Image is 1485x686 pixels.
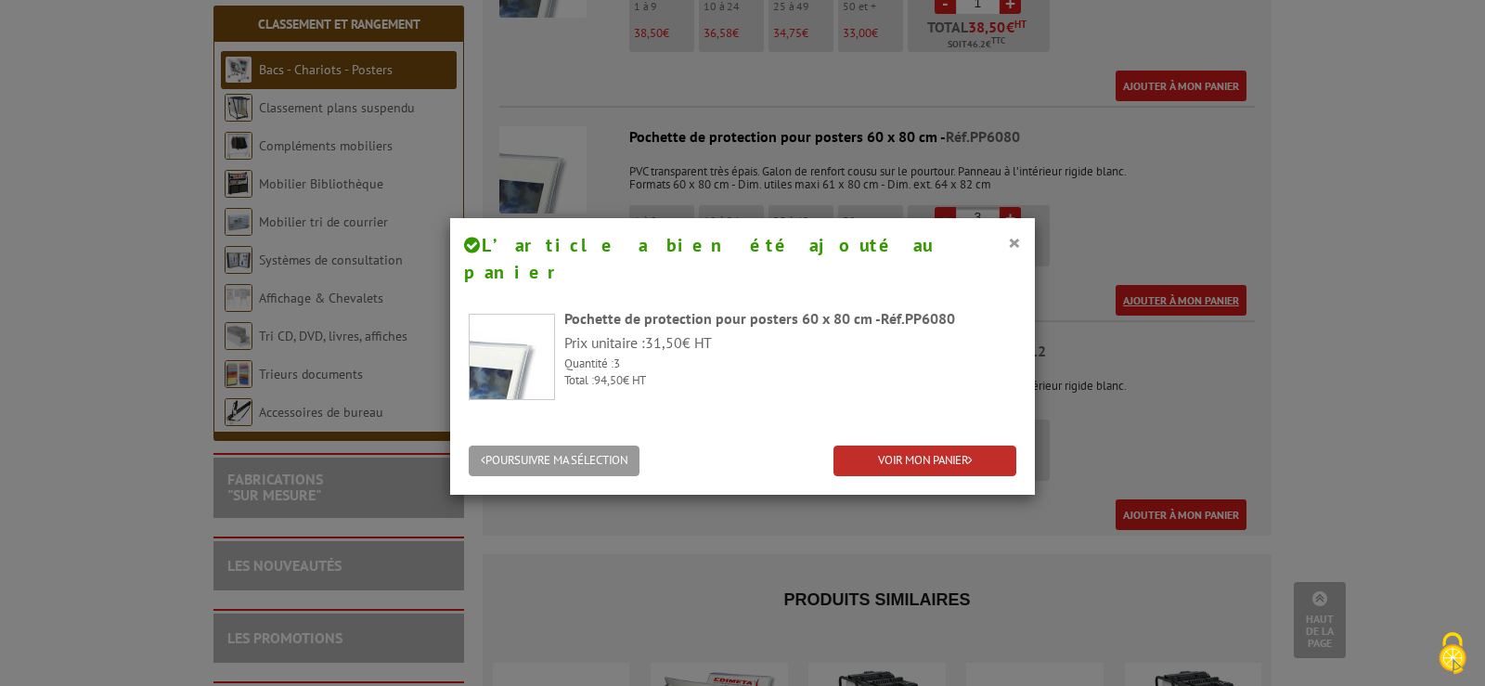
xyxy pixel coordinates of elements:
span: 94,50 [594,372,623,388]
button: POURSUIVRE MA SÉLECTION [469,446,639,476]
img: Cookies (fenêtre modale) [1429,630,1476,677]
span: Réf.PP6080 [881,309,955,328]
button: × [1008,230,1021,254]
p: Prix unitaire : € HT [564,332,1016,354]
button: Cookies (fenêtre modale) [1420,623,1485,686]
p: Quantité : [564,356,1016,373]
h4: L’article a bien été ajouté au panier [464,232,1021,285]
span: 31,50 [645,333,682,352]
a: VOIR MON PANIER [833,446,1016,476]
span: 3 [613,356,620,371]
p: Total : € HT [564,372,1016,390]
div: Pochette de protection pour posters 60 x 80 cm - [564,308,1016,330]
